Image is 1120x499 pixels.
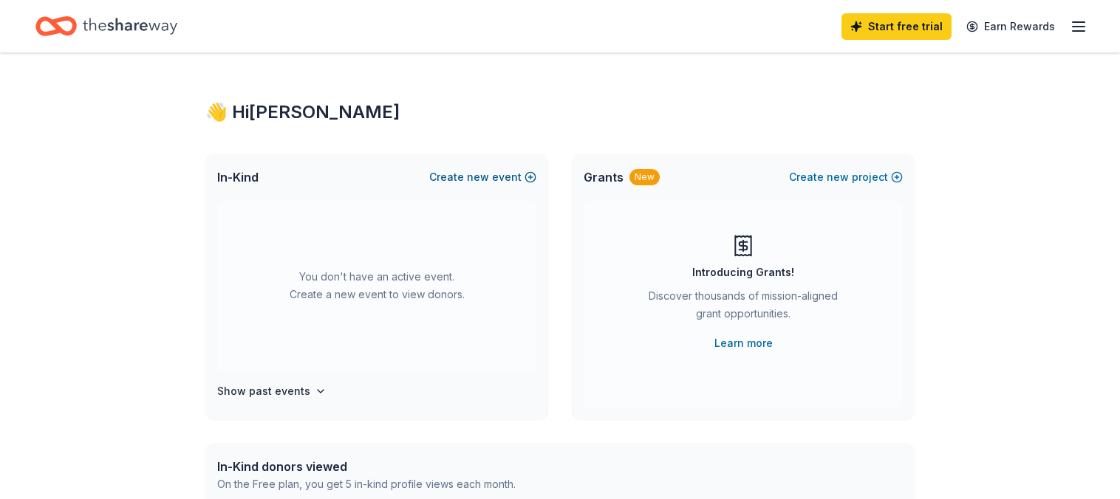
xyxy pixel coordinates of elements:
button: Show past events [217,382,327,400]
span: new [467,168,489,186]
div: On the Free plan, you get 5 in-kind profile views each month. [217,475,516,493]
button: Createnewevent [429,168,536,186]
div: In-Kind donors viewed [217,458,516,475]
span: Grants [584,168,624,186]
div: You don't have an active event. Create a new event to view donors. [217,201,536,371]
div: Discover thousands of mission-aligned grant opportunities. [643,287,844,328]
h4: Show past events [217,382,310,400]
a: Learn more [714,334,773,352]
a: Home [35,9,177,44]
a: Start free trial [841,13,952,40]
span: new [827,168,849,186]
div: New [629,169,660,185]
a: Earn Rewards [957,13,1064,40]
div: Introducing Grants! [692,264,794,281]
span: In-Kind [217,168,259,186]
div: 👋 Hi [PERSON_NAME] [205,100,915,124]
button: Createnewproject [789,168,903,186]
